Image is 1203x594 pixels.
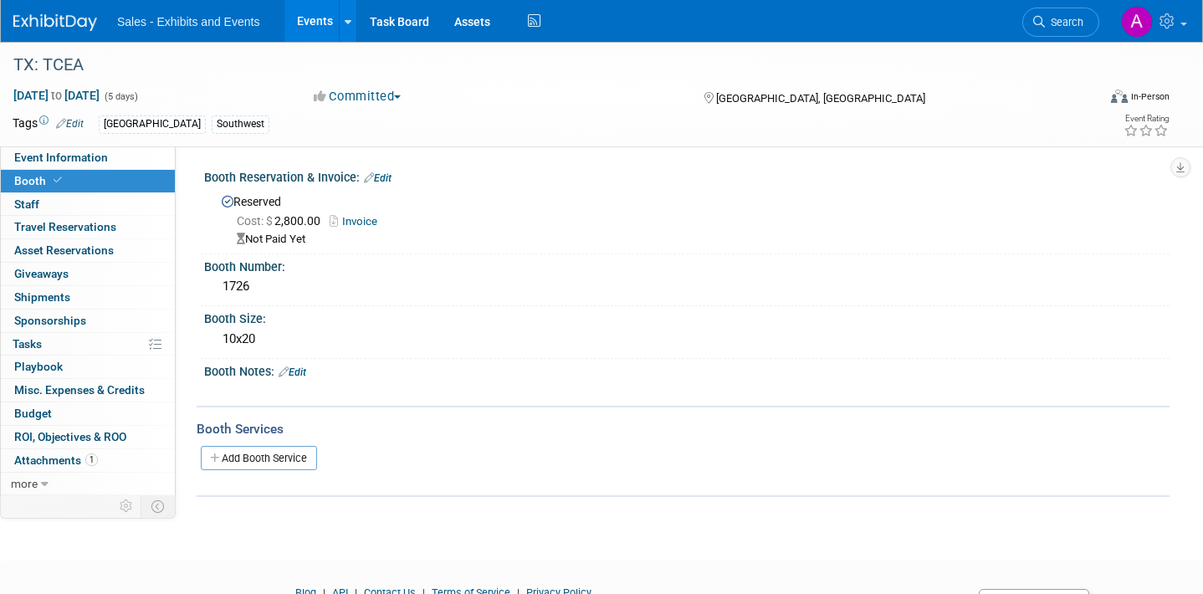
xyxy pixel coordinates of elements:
span: Event Information [14,151,108,164]
a: Giveaways [1,263,175,285]
td: Toggle Event Tabs [141,495,176,517]
span: Sales - Exhibits and Events [117,15,259,28]
a: Edit [279,366,306,378]
div: In-Person [1130,90,1170,103]
a: Tasks [1,333,175,356]
span: ROI, Objectives & ROO [14,430,126,443]
a: Budget [1,402,175,425]
span: (5 days) [103,91,138,102]
div: Booth Number: [204,254,1170,275]
div: Booth Services [197,420,1170,438]
i: Booth reservation complete [54,176,62,185]
span: Playbook [14,360,63,373]
a: Add Booth Service [201,446,317,470]
span: Travel Reservations [14,220,116,233]
td: Personalize Event Tab Strip [112,495,141,517]
img: Format-Inperson.png [1111,90,1128,103]
button: Committed [308,88,407,105]
div: Booth Size: [204,306,1170,327]
span: Sponsorships [14,314,86,327]
a: Booth [1,170,175,192]
div: TX: TCEA [8,50,1071,80]
a: Invoice [330,215,386,228]
div: Booth Reservation & Invoice: [204,165,1170,187]
div: [GEOGRAPHIC_DATA] [99,115,206,133]
td: Tags [13,115,84,134]
a: more [1,473,175,495]
span: Giveaways [14,267,69,280]
div: Event Format [998,87,1170,112]
a: Edit [364,172,392,184]
div: Not Paid Yet [237,232,1157,248]
span: 2,800.00 [237,214,327,228]
a: Shipments [1,286,175,309]
div: 10x20 [217,326,1157,352]
a: Edit [56,118,84,130]
span: Booth [14,174,65,187]
a: ROI, Objectives & ROO [1,426,175,448]
span: 1 [85,453,98,466]
a: Asset Reservations [1,239,175,262]
span: Attachments [14,453,98,467]
a: Travel Reservations [1,216,175,238]
a: Event Information [1,146,175,169]
div: Event Rating [1124,115,1169,123]
img: Alexandra Horne [1121,6,1153,38]
span: [DATE] [DATE] [13,88,100,103]
span: Search [1045,16,1083,28]
a: Playbook [1,356,175,378]
a: Attachments1 [1,449,175,472]
span: Tasks [13,337,42,351]
span: to [49,89,64,102]
div: Southwest [212,115,269,133]
span: Asset Reservations [14,243,114,257]
a: Misc. Expenses & Credits [1,379,175,402]
a: Search [1022,8,1099,37]
a: Sponsorships [1,310,175,332]
span: more [11,477,38,490]
div: Booth Notes: [204,359,1170,381]
a: Staff [1,193,175,216]
span: Shipments [14,290,70,304]
span: Staff [14,197,39,211]
span: Misc. Expenses & Credits [14,383,145,397]
img: ExhibitDay [13,14,97,31]
span: Budget [14,407,52,420]
div: Reserved [217,189,1157,248]
span: Cost: $ [237,214,274,228]
div: 1726 [217,274,1157,300]
span: [GEOGRAPHIC_DATA], [GEOGRAPHIC_DATA] [716,92,925,105]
